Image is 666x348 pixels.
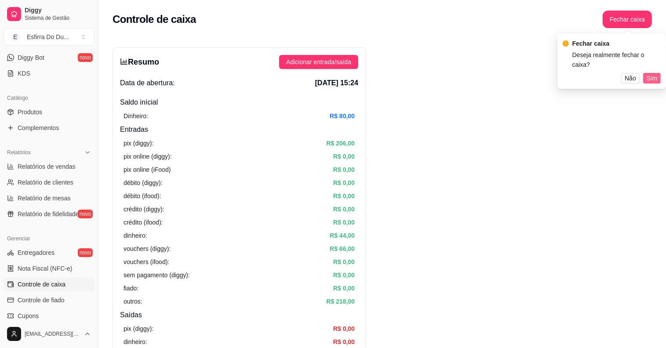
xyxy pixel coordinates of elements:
article: R$ 0,00 [333,165,355,174]
h4: Entradas [120,124,358,135]
span: Relatório de clientes [18,178,73,187]
button: Adicionar entrada/saída [279,55,358,69]
span: Complementos [18,123,59,132]
article: crédito (ifood): [124,217,163,227]
article: vouchers (ifood): [124,257,169,267]
article: R$ 0,00 [333,191,355,201]
div: Fechar caixa [572,39,661,48]
article: pix (diggy): [124,324,153,333]
span: [EMAIL_ADDRESS][DOMAIN_NAME] [25,330,80,337]
article: pix online (diggy): [124,152,172,161]
span: Entregadores [18,248,55,257]
article: R$ 0,00 [333,324,355,333]
article: R$ 0,00 [333,152,355,161]
article: R$ 44,00 [330,231,355,240]
div: Esfirra Do Du ... [27,33,69,41]
span: Sistema de Gestão [25,14,91,22]
span: Relatórios de vendas [18,162,76,171]
article: R$ 0,00 [333,270,355,280]
h4: Saídas [120,310,358,320]
a: Complementos [4,121,95,135]
span: KDS [18,69,30,78]
a: KDS [4,66,95,80]
span: Relatório de mesas [18,194,71,203]
a: Diggy Botnovo [4,51,95,65]
div: Gerenciar [4,232,95,246]
span: Diggy Bot [18,53,44,62]
span: [DATE] 15:24 [315,78,358,88]
article: R$ 206,00 [326,138,355,148]
div: Deseja realmente fechar o caixa? [572,50,661,69]
a: Relatório de mesas [4,191,95,205]
span: Controle de fiado [18,296,65,304]
article: Dinheiro: [124,111,148,121]
a: Relatórios de vendas [4,159,95,174]
article: R$ 0,00 [333,204,355,214]
article: sem pagamento (diggy): [124,270,190,280]
span: exclamation-circle [563,40,569,47]
article: R$ 66,00 [330,244,355,254]
article: pix (diggy): [124,138,153,148]
button: Select a team [4,28,95,46]
span: Não [625,73,636,83]
a: Controle de fiado [4,293,95,307]
span: Cupons [18,312,39,320]
h3: Resumo [120,56,159,68]
article: R$ 0,00 [333,337,355,347]
a: Relatório de fidelidadenovo [4,207,95,221]
article: débito (diggy): [124,178,163,188]
button: [EMAIL_ADDRESS][DOMAIN_NAME] [4,323,95,344]
article: R$ 0,00 [333,283,355,293]
a: Produtos [4,105,95,119]
span: Relatório de fidelidade [18,210,79,218]
span: E [11,33,20,41]
span: Diggy [25,7,91,14]
span: Controle de caixa [18,280,66,289]
article: débito (ifood): [124,191,161,201]
article: R$ 218,00 [326,297,355,306]
article: fiado: [124,283,138,293]
span: Data de abertura: [120,78,175,88]
span: Adicionar entrada/saída [286,57,351,67]
span: Nota Fiscal (NFC-e) [18,264,72,273]
article: R$ 0,00 [333,178,355,188]
article: dinheiro: [124,231,147,240]
h4: Saldo inícial [120,97,358,108]
a: Relatório de clientes [4,175,95,189]
a: Entregadoresnovo [4,246,95,260]
article: crédito (diggy): [124,204,164,214]
span: bar-chart [120,58,128,65]
article: R$ 80,00 [330,111,355,121]
article: outros: [124,297,142,306]
article: vouchers (diggy): [124,244,171,254]
article: R$ 0,00 [333,257,355,267]
span: Produtos [18,108,42,116]
a: Cupons [4,309,95,323]
a: Nota Fiscal (NFC-e) [4,261,95,275]
article: R$ 0,00 [333,217,355,227]
button: Não [621,73,640,83]
a: Controle de caixa [4,277,95,291]
a: DiggySistema de Gestão [4,4,95,25]
article: dinheiro: [124,337,147,347]
span: Sim [647,73,657,83]
span: Relatórios [7,149,31,156]
h2: Controle de caixa [113,12,196,26]
article: pix online (iFood) [124,165,171,174]
div: Catálogo [4,91,95,105]
button: Fechar caixa [603,11,652,28]
button: Sim [643,73,661,83]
